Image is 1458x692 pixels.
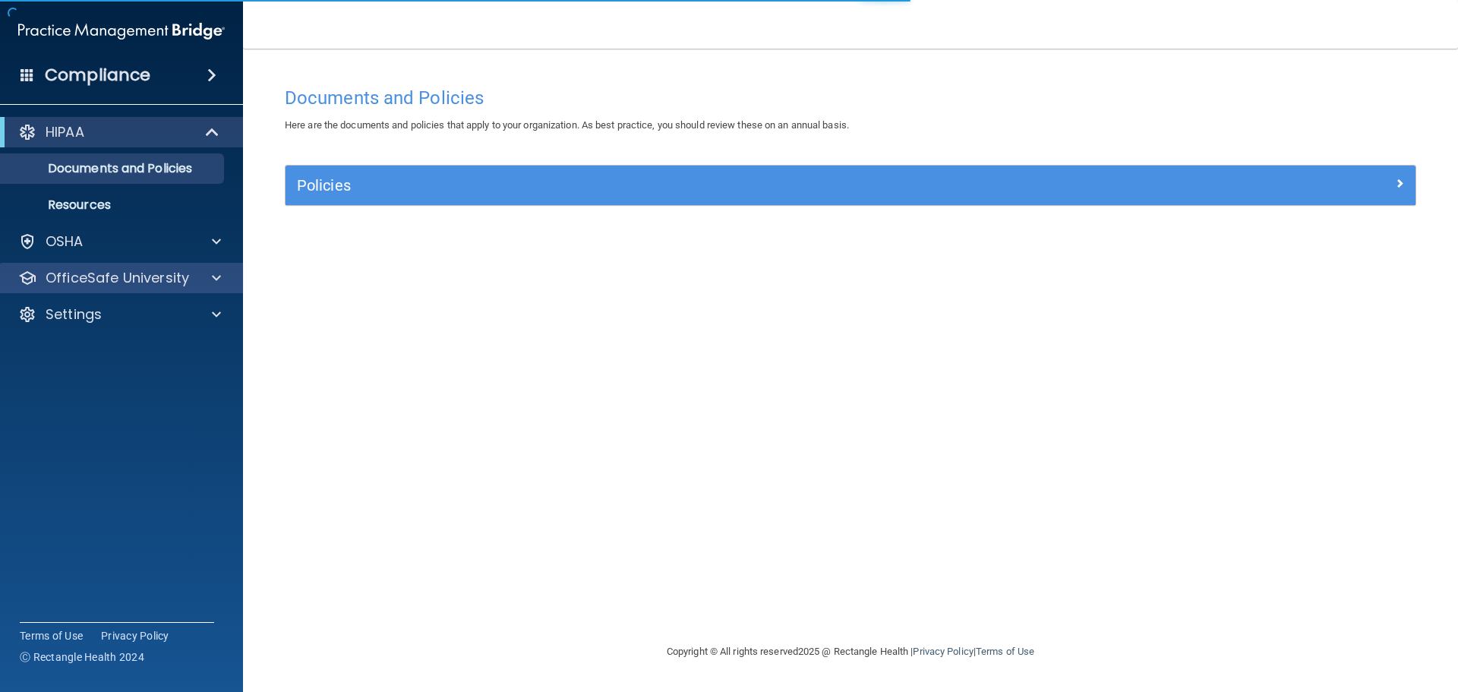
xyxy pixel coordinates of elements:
[46,305,102,324] p: Settings
[46,123,84,141] p: HIPAA
[18,232,221,251] a: OSHA
[20,628,83,643] a: Terms of Use
[285,88,1416,108] h4: Documents and Policies
[46,232,84,251] p: OSHA
[285,119,849,131] span: Here are the documents and policies that apply to your organization. As best practice, you should...
[18,269,221,287] a: OfficeSafe University
[297,173,1404,197] a: Policies
[18,16,225,46] img: PMB logo
[573,627,1128,676] div: Copyright © All rights reserved 2025 @ Rectangle Health | |
[10,197,217,213] p: Resources
[20,649,144,665] span: Ⓒ Rectangle Health 2024
[45,65,150,86] h4: Compliance
[101,628,169,643] a: Privacy Policy
[18,305,221,324] a: Settings
[976,646,1034,657] a: Terms of Use
[46,269,189,287] p: OfficeSafe University
[18,123,220,141] a: HIPAA
[297,177,1122,194] h5: Policies
[10,161,217,176] p: Documents and Policies
[913,646,973,657] a: Privacy Policy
